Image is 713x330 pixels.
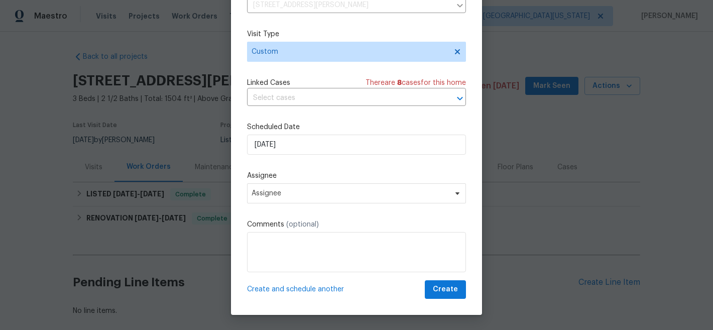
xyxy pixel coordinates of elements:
[247,219,466,230] label: Comments
[252,47,447,57] span: Custom
[286,221,319,228] span: (optional)
[247,90,438,106] input: Select cases
[247,171,466,181] label: Assignee
[247,78,290,88] span: Linked Cases
[247,135,466,155] input: M/D/YYYY
[425,280,466,299] button: Create
[252,189,448,197] span: Assignee
[433,283,458,296] span: Create
[366,78,466,88] span: There are case s for this home
[397,79,402,86] span: 8
[247,122,466,132] label: Scheduled Date
[247,284,344,294] span: Create and schedule another
[453,91,467,105] button: Open
[247,29,466,39] label: Visit Type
